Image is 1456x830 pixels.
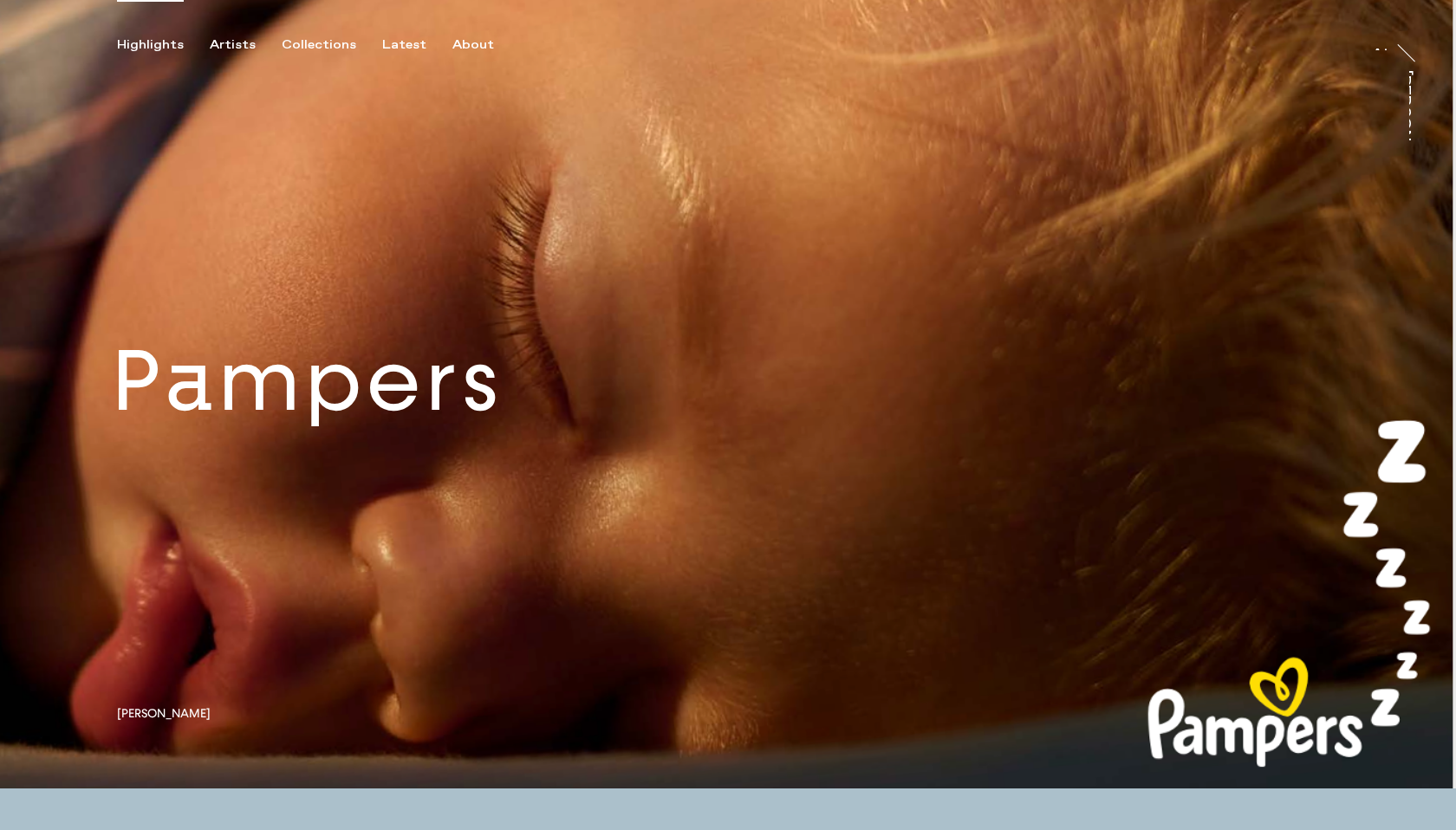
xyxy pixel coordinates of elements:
[210,37,282,53] button: Artists
[382,37,452,53] button: Latest
[282,37,382,53] button: Collections
[117,37,184,53] div: Highlights
[1372,33,1389,50] a: At
[117,37,210,53] button: Highlights
[382,37,426,53] div: Latest
[282,37,356,53] div: Collections
[210,37,256,53] div: Artists
[452,37,494,53] div: About
[452,37,520,53] button: About
[1409,70,1427,141] a: [PERSON_NAME]
[1398,70,1412,204] div: [PERSON_NAME]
